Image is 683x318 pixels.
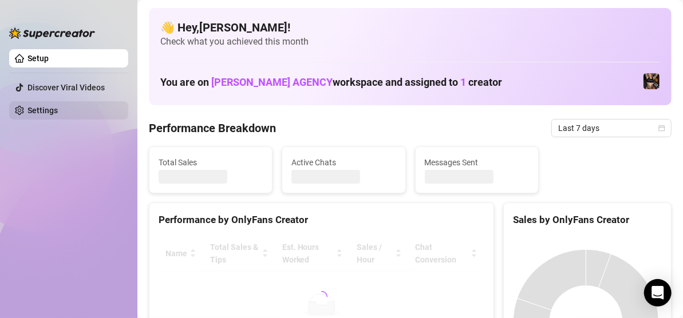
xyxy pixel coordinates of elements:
[27,106,58,115] a: Settings
[643,73,660,89] img: Addie
[460,76,466,88] span: 1
[558,120,665,137] span: Last 7 days
[149,120,276,136] h4: Performance Breakdown
[160,19,660,35] h4: 👋 Hey, [PERSON_NAME] !
[658,125,665,132] span: calendar
[27,83,105,92] a: Discover Viral Videos
[425,156,529,169] span: Messages Sent
[314,289,330,305] span: loading
[159,156,263,169] span: Total Sales
[211,76,333,88] span: [PERSON_NAME] AGENCY
[27,54,49,63] a: Setup
[159,212,484,228] div: Performance by OnlyFans Creator
[291,156,396,169] span: Active Chats
[160,35,660,48] span: Check what you achieved this month
[160,76,502,89] h1: You are on workspace and assigned to creator
[513,212,662,228] div: Sales by OnlyFans Creator
[9,27,95,39] img: logo-BBDzfeDw.svg
[644,279,672,307] div: Open Intercom Messenger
